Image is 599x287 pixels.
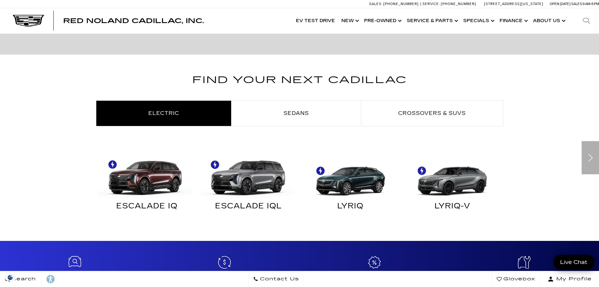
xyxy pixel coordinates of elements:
[530,8,567,33] a: About Us
[571,2,583,6] span: Sales:
[3,274,18,281] section: Click to Open Cookie Consent Modal
[420,2,478,6] a: Service: [PHONE_NUMBER]
[96,151,198,216] a: ESCALADE IQ ESCALADE IQ
[10,275,36,284] span: Search
[96,101,231,126] a: Electric
[557,259,590,266] span: Live Chat
[553,255,594,270] a: Live Chat
[361,8,404,33] a: Pre-Owned
[101,203,193,212] div: ESCALADE IQ
[383,2,419,6] span: [PHONE_NUMBER]
[406,203,499,212] div: LYRIQ-V
[303,151,398,199] img: LYRIQ
[258,275,299,284] span: Contact Us
[202,203,295,212] div: ESCALADE IQL
[502,275,535,284] span: Glovebox
[484,2,543,6] a: [STREET_ADDRESS][US_STATE]
[404,8,460,33] a: Service & Parts
[231,101,361,126] a: Sedans
[554,275,592,284] span: My Profile
[63,18,204,24] a: Red Noland Cadillac, Inc.
[98,151,193,199] img: ESCALADE IQ
[369,2,382,6] span: Sales:
[583,2,599,6] span: 9 AM-6 PM
[361,101,503,126] a: Crossovers & SUVs
[422,2,440,6] span: Service:
[550,2,571,6] span: Open [DATE]
[148,110,179,116] span: Electric
[404,151,500,199] img: LYRIQ-V
[398,110,466,116] span: Crossovers & SUVs
[201,151,297,199] img: ESCALADE IQL
[3,274,18,281] img: Opt-Out Icon
[496,8,530,33] a: Finance
[13,15,44,27] img: Cadillac Dark Logo with Cadillac White Text
[96,72,503,96] h2: Find Your Next Cadillac
[284,110,309,116] span: Sedans
[338,8,361,33] a: New
[492,271,540,287] a: Glovebox
[460,8,496,33] a: Specials
[369,2,420,6] a: Sales: [PHONE_NUMBER]
[248,271,304,287] a: Contact Us
[293,8,338,33] a: EV Test Drive
[401,151,503,216] a: LYRIQ-V LYRIQ-V
[63,17,204,25] span: Red Noland Cadillac, Inc.
[441,2,476,6] span: [PHONE_NUMBER]
[582,141,599,174] div: Next
[304,203,397,212] div: LYRIQ
[540,271,599,287] button: Open user profile menu
[300,151,402,216] a: LYRIQ LYRIQ
[198,151,300,216] a: ESCALADE IQL ESCALADE IQL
